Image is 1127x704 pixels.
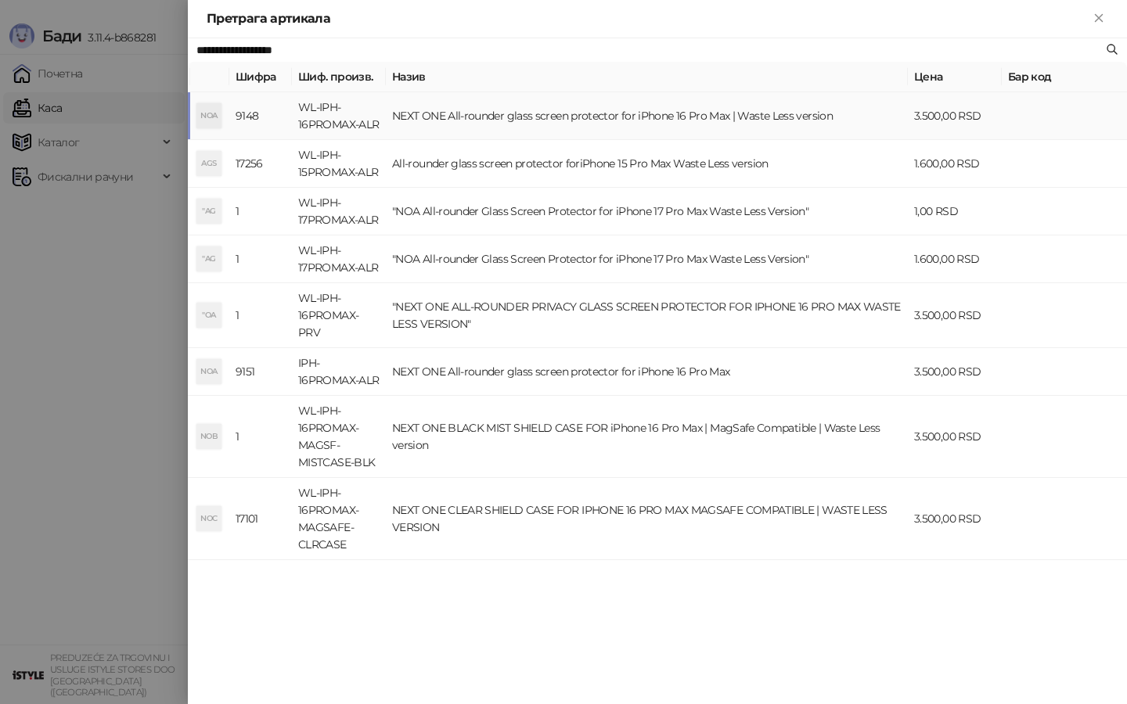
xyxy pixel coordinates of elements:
div: "OA [196,303,221,328]
td: 1.600,00 RSD [908,140,1002,188]
td: NEXT ONE All-rounder glass screen protector for iPhone 16 Pro Max | Waste Less version [386,92,908,140]
td: NEXT ONE BLACK MIST SHIELD CASE FOR iPhone 16 Pro Max | MagSafe Compatible | Waste Less version [386,396,908,478]
td: WL-IPH-17PROMAX-ALR [292,188,386,235]
td: WL-IPH-17PROMAX-ALR [292,235,386,283]
td: WL-IPH-16PROMAX-MAGSAFE-CLRCASE [292,478,386,560]
div: Претрага артикала [207,9,1089,28]
td: 17101 [229,478,292,560]
div: NOC [196,506,221,531]
td: 9148 [229,92,292,140]
th: Цена [908,62,1002,92]
td: 3.500,00 RSD [908,348,1002,396]
td: 1,00 RSD [908,188,1002,235]
th: Шиф. произв. [292,62,386,92]
td: 1 [229,235,292,283]
td: "NOA All-rounder Glass Screen Protector for iPhone 17 Pro Max Waste Less Version" [386,188,908,235]
td: 1 [229,283,292,348]
td: 9151 [229,348,292,396]
td: 1 [229,396,292,478]
th: Шифра [229,62,292,92]
td: 3.500,00 RSD [908,396,1002,478]
td: 1.600,00 RSD [908,235,1002,283]
th: Назив [386,62,908,92]
td: 3.500,00 RSD [908,92,1002,140]
td: 3.500,00 RSD [908,283,1002,348]
th: Бар код [1002,62,1127,92]
td: WL-IPH-16PROMAX-MAGSF-MISTCASE-BLK [292,396,386,478]
td: IPH-16PROMAX-ALR [292,348,386,396]
div: NOA [196,103,221,128]
div: NOB [196,424,221,449]
div: AGS [196,151,221,176]
div: NOA [196,359,221,384]
td: "NEXT ONE ALL-ROUNDER PRIVACY GLASS SCREEN PROTECTOR FOR IPHONE 16 PRO MAX WASTE LESS VERSION" [386,283,908,348]
td: 1 [229,188,292,235]
td: 17256 [229,140,292,188]
td: WL-IPH-16PROMAX-ALR [292,92,386,140]
td: WL-IPH-15PROMAX-ALR [292,140,386,188]
td: All-rounder glass screen protector foriPhone 15 Pro Max Waste Less version [386,140,908,188]
button: Close [1089,9,1108,28]
td: "NOA All-rounder Glass Screen Protector for iPhone 17 Pro Max Waste Less Version" [386,235,908,283]
td: NEXT ONE CLEAR SHIELD CASE FOR IPHONE 16 PRO MAX MAGSAFE COMPATIBLE | WASTE LESS VERSION [386,478,908,560]
td: 3.500,00 RSD [908,478,1002,560]
div: "AG [196,199,221,224]
td: WL-IPH-16PROMAX-PRV [292,283,386,348]
td: NEXT ONE All-rounder glass screen protector for iPhone 16 Pro Max [386,348,908,396]
div: "AG [196,246,221,271]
